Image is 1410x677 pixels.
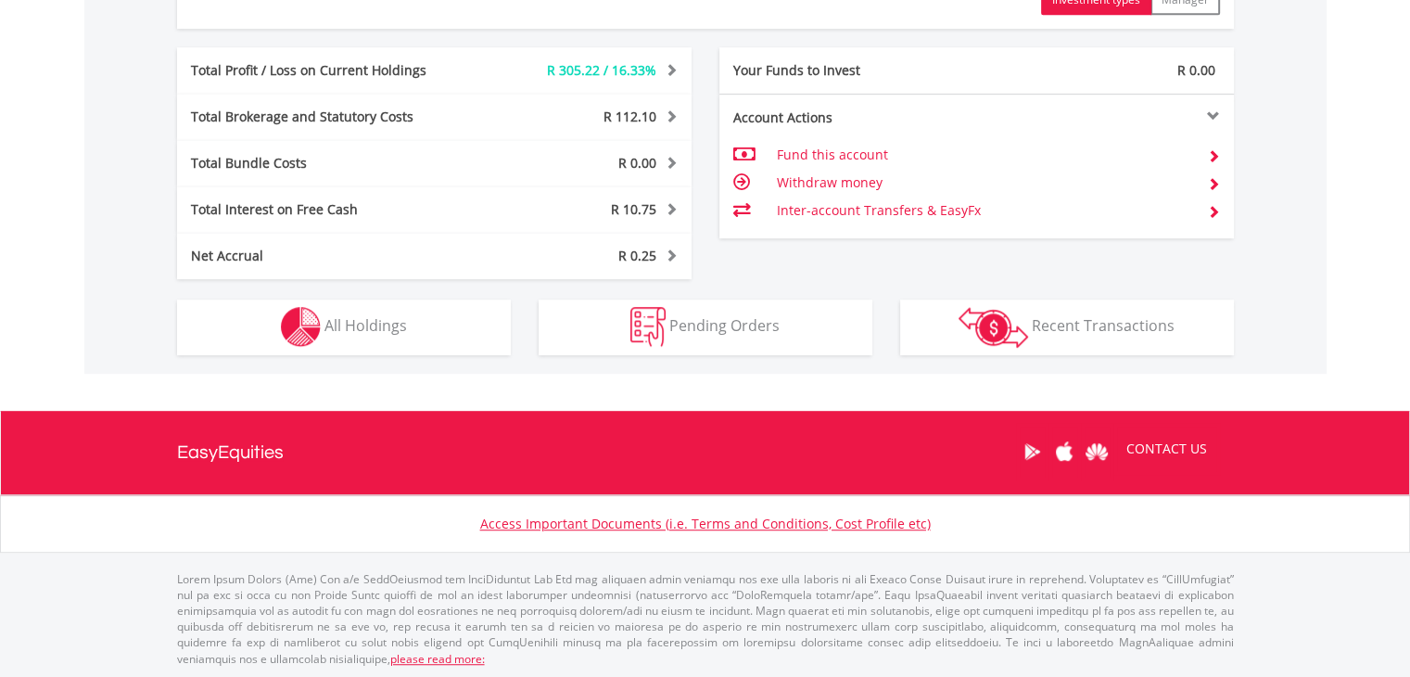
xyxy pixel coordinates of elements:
span: R 112.10 [603,108,656,125]
span: R 0.00 [618,154,656,172]
button: Pending Orders [539,300,872,355]
a: Huawei [1081,423,1113,480]
div: Total Brokerage and Statutory Costs [177,108,477,126]
a: Apple [1048,423,1081,480]
div: Account Actions [719,109,977,127]
a: Access Important Documents (i.e. Terms and Conditions, Cost Profile etc) [480,515,931,532]
td: Inter-account Transfers & EasyFx [776,197,1192,224]
div: Your Funds to Invest [719,61,977,80]
a: please read more: [390,651,485,667]
td: Withdraw money [776,169,1192,197]
p: Lorem Ipsum Dolors (Ame) Con a/e SeddOeiusmod tem InciDiduntut Lab Etd mag aliquaen admin veniamq... [177,571,1234,667]
span: Recent Transactions [1032,315,1175,336]
a: CONTACT US [1113,423,1220,475]
span: R 10.75 [611,200,656,218]
span: All Holdings [324,315,407,336]
span: Pending Orders [669,315,780,336]
button: Recent Transactions [900,300,1234,355]
span: R 305.22 / 16.33% [547,61,656,79]
div: Total Bundle Costs [177,154,477,172]
img: pending_instructions-wht.png [630,307,666,347]
a: EasyEquities [177,411,284,494]
span: R 0.25 [618,247,656,264]
span: R 0.00 [1177,61,1215,79]
div: Net Accrual [177,247,477,265]
div: Total Interest on Free Cash [177,200,477,219]
a: Google Play [1016,423,1048,480]
div: Total Profit / Loss on Current Holdings [177,61,477,80]
img: holdings-wht.png [281,307,321,347]
button: All Holdings [177,300,511,355]
img: transactions-zar-wht.png [959,307,1028,348]
td: Fund this account [776,141,1192,169]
